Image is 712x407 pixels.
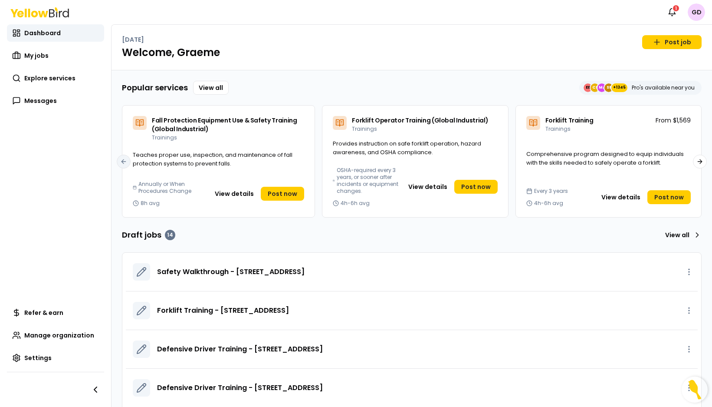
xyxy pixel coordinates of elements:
[122,229,175,241] h3: Draft jobs
[268,189,297,198] span: Post now
[7,69,104,87] a: Explore services
[141,200,160,207] span: 8h avg
[7,349,104,367] a: Settings
[7,24,104,42] a: Dashboard
[157,267,305,277] a: Safety Walkthrough - [STREET_ADDRESS]
[642,35,702,49] a: Post job
[157,305,289,316] a: Forklift Training - [STREET_ADDRESS]
[261,187,304,201] a: Post now
[7,304,104,321] a: Refer & earn
[534,188,568,195] span: Every 3 years
[157,383,323,393] a: Defensive Driver Training - [STREET_ADDRESS]
[526,150,684,167] span: Comprehensive program designed to equip individuals with the skills needed to safely operate a fo...
[210,187,259,201] button: View details
[24,331,94,340] span: Manage organization
[613,83,626,92] span: +1345
[596,190,646,204] button: View details
[591,83,599,92] span: CE
[682,377,708,403] button: Open Resource Center
[454,180,498,194] a: Post now
[157,344,323,354] a: Defensive Driver Training - [STREET_ADDRESS]
[24,354,52,362] span: Settings
[122,46,702,60] h1: Welcome, Graeme
[341,200,370,207] span: 4h-6h avg
[122,35,144,44] p: [DATE]
[656,116,691,125] p: From $1,569
[152,134,177,141] span: Trainings
[534,200,563,207] span: 4h-6h avg
[545,116,594,125] span: Forklift Training
[24,74,75,83] span: Explore services
[632,84,695,91] p: Pro's available near you
[597,83,606,92] span: MJ
[654,193,684,202] span: Post now
[688,3,705,21] span: GD
[461,182,491,191] span: Post now
[333,139,481,156] span: Provides instruction on safe forklift operation, hazard awareness, and OSHA compliance.
[672,4,680,12] div: 1
[7,47,104,64] a: My jobs
[193,81,229,95] a: View all
[7,327,104,344] a: Manage organization
[352,116,488,125] span: Forklift Operator Training (Global Industrial)
[662,228,702,242] a: View all
[545,125,571,132] span: Trainings
[122,82,188,94] h3: Popular services
[604,83,613,92] span: SE
[647,190,691,204] a: Post now
[584,83,592,92] span: EE
[138,181,206,195] span: Annually or When Procedures Change
[403,180,453,194] button: View details
[24,96,57,105] span: Messages
[24,51,49,60] span: My jobs
[337,167,400,195] span: OSHA-required every 3 years, or sooner after incidents or equipment changes.
[165,230,175,240] div: 14
[24,308,63,317] span: Refer & earn
[133,151,292,168] span: Teaches proper use, inspection, and maintenance of fall protection systems to prevent falls.
[152,116,297,133] span: Fall Protection Equipment Use & Safety Training (Global Industrial)
[663,3,681,21] button: 1
[352,125,377,132] span: Trainings
[7,92,104,109] a: Messages
[24,29,61,37] span: Dashboard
